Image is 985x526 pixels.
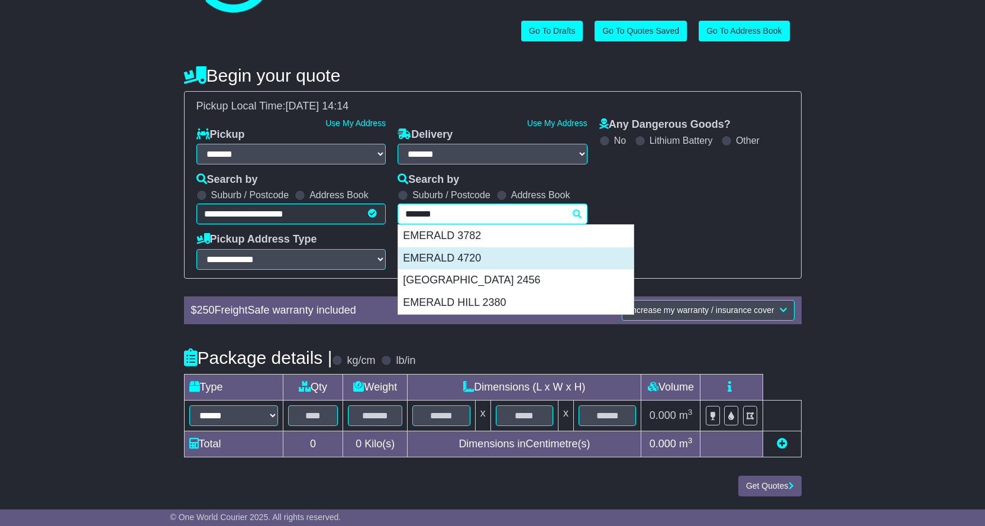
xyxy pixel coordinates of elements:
[356,438,361,450] span: 0
[196,128,245,141] label: Pickup
[398,292,634,314] div: EMERALD HILL 2380
[343,374,408,400] td: Weight
[650,135,713,146] label: Lithium Battery
[408,374,641,400] td: Dimensions (L x W x H)
[412,189,490,201] label: Suburb / Postcode
[599,118,731,131] label: Any Dangerous Goods?
[688,436,693,445] sup: 3
[170,512,341,522] span: © One World Courier 2025. All rights reserved.
[309,189,369,201] label: Address Book
[398,173,459,186] label: Search by
[738,476,802,496] button: Get Quotes
[184,66,802,85] h4: Begin your quote
[325,118,386,128] a: Use My Address
[197,304,215,316] span: 250
[408,431,641,457] td: Dimensions in Centimetre(s)
[286,100,349,112] span: [DATE] 14:14
[688,408,693,417] sup: 3
[511,189,570,201] label: Address Book
[398,225,634,247] div: EMERALD 3782
[777,438,787,450] a: Add new item
[184,374,283,400] td: Type
[650,438,676,450] span: 0.000
[283,431,343,457] td: 0
[475,400,490,431] td: x
[622,300,794,321] button: Increase my warranty / insurance cover
[211,189,289,201] label: Suburb / Postcode
[283,374,343,400] td: Qty
[184,431,283,457] td: Total
[736,135,760,146] label: Other
[347,354,375,367] label: kg/cm
[679,409,693,421] span: m
[527,118,587,128] a: Use My Address
[629,305,774,315] span: Increase my warranty / insurance cover
[190,100,795,113] div: Pickup Local Time:
[343,431,408,457] td: Kilo(s)
[679,438,693,450] span: m
[185,304,527,317] div: $ FreightSafe warranty included
[396,354,415,367] label: lb/in
[699,21,789,41] a: Go To Address Book
[398,269,634,292] div: [GEOGRAPHIC_DATA] 2456
[558,400,574,431] td: x
[196,233,317,246] label: Pickup Address Type
[398,247,634,270] div: EMERALD 4720
[521,21,583,41] a: Go To Drafts
[614,135,626,146] label: No
[595,21,687,41] a: Go To Quotes Saved
[196,173,258,186] label: Search by
[641,374,700,400] td: Volume
[398,128,453,141] label: Delivery
[184,348,332,367] h4: Package details |
[650,409,676,421] span: 0.000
